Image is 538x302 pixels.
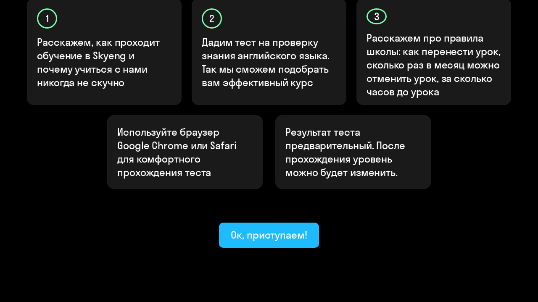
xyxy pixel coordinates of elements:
p: Расскажем, как проходит обучение в Skyeng и почему учиться с нами никогда не скучно [37,35,172,89]
p: Дадим тест на проверку знания английского языка. Так мы сможем подобрать вам эффективный курс [202,35,337,89]
p: Результат теста предварительный. После прохождения уровень можно будет изменить. [285,125,421,179]
div: 2 [202,8,222,29]
div: 3 [367,8,387,24]
div: Ок, приступаем! [231,228,307,242]
p: Используйте браузер Google Chrome или Safari для комфортного прохождения теста [117,125,253,179]
button: Ок, приступаем! [219,223,319,248]
p: Расскажем про правила школы: как перенести урок, сколько раз в месяц можно отменить урок, за скол... [367,31,502,98]
div: 1 [37,8,57,29]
